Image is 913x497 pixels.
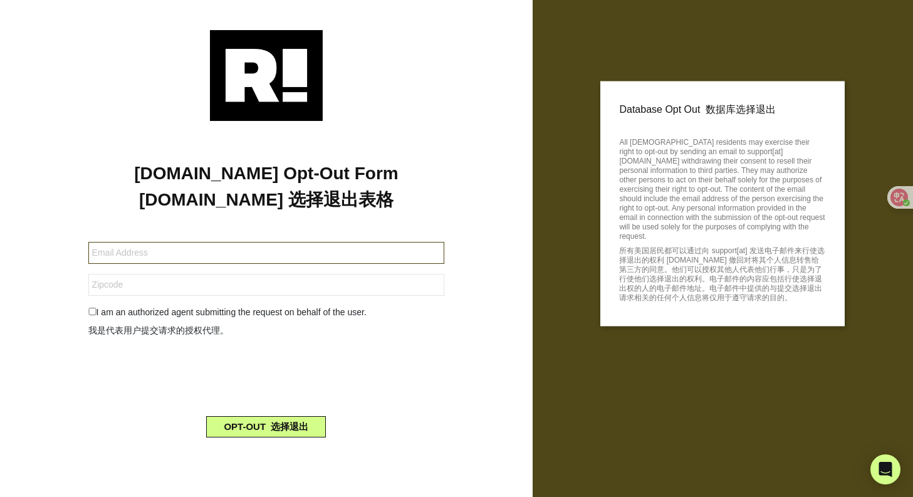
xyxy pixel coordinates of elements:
button: OPT-OUT 选择退出 [206,416,326,437]
input: Zipcode [88,274,445,296]
font: 所有美国居民都可以通过向 support[at] 发送电子邮件来行使选择退出的权利 [DOMAIN_NAME] 撤回对将其个人信息转售给第三方的同意。他们可以授权其他人代表他们行事，只是为了行使... [619,246,824,302]
div: Open Intercom Messenger [870,454,900,484]
font: [DOMAIN_NAME] 选择退出表格 [139,190,394,209]
font: 选择退出 [271,421,308,432]
p: Database Opt Out [619,100,826,119]
div: I am an authorized agent submitting the request on behalf of the user. [79,306,454,342]
h1: [DOMAIN_NAME] Opt-Out Form [19,163,514,215]
font: 我是代表用户提交请求的授权代理。 [88,325,229,335]
iframe: reCAPTCHA [171,352,362,401]
p: All [DEMOGRAPHIC_DATA] residents may exercise their right to opt-out by sending an email to suppo... [619,134,826,308]
img: Retention.com [210,30,323,121]
font: 数据库选择退出 [706,104,776,115]
input: Email Address [88,242,445,264]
